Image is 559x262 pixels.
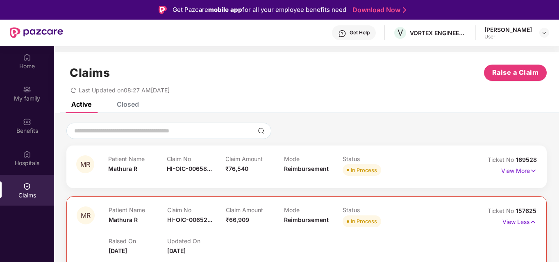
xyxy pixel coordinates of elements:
span: Mathura R [108,165,137,172]
img: svg+xml;base64,PHN2ZyB4bWxucz0iaHR0cDovL3d3dy53My5vcmcvMjAwMC9zdmciIHdpZHRoPSIxNyIgaGVpZ2h0PSIxNy... [530,166,537,175]
img: svg+xml;base64,PHN2ZyBpZD0iQmVuZWZpdHMiIHhtbG5zPSJodHRwOi8vd3d3LnczLm9yZy8yMDAwL3N2ZyIgd2lkdGg9Ij... [23,118,31,126]
p: Claim Amount [226,206,284,213]
div: VORTEX ENGINEERING(PVT) LTD. [410,29,467,37]
div: In Process [351,217,377,225]
span: Ticket No [488,156,516,163]
p: Mode [284,155,343,162]
img: svg+xml;base64,PHN2ZyB3aWR0aD0iMjAiIGhlaWdodD0iMjAiIHZpZXdCb3g9IjAgMCAyMCAyMCIgZmlsbD0ibm9uZSIgeG... [23,85,31,94]
p: Mode [284,206,343,213]
img: Logo [159,6,167,14]
span: [DATE] [167,247,186,254]
div: Get Help [350,29,370,36]
span: 169528 [516,156,537,163]
span: HI-OIC-00658... [167,165,212,172]
img: New Pazcare Logo [10,27,63,38]
img: svg+xml;base64,PHN2ZyB4bWxucz0iaHR0cDovL3d3dy53My5vcmcvMjAwMC9zdmciIHdpZHRoPSIxNyIgaGVpZ2h0PSIxNy... [529,217,536,226]
span: ₹76,540 [225,165,248,172]
p: Claim No [167,155,225,162]
span: [DATE] [109,247,127,254]
p: Status [343,155,401,162]
h1: Claims [70,66,110,80]
button: Raise a Claim [484,65,547,81]
span: MR [80,161,90,168]
span: Mathura R [109,216,138,223]
img: svg+xml;base64,PHN2ZyBpZD0iSG9tZSIgeG1sbnM9Imh0dHA6Ly93d3cudzMub3JnLzIwMDAvc3ZnIiB3aWR0aD0iMjAiIG... [23,53,31,61]
p: Status [343,206,401,213]
div: Closed [117,100,139,108]
img: svg+xml;base64,PHN2ZyBpZD0iU2VhcmNoLTMyeDMyIiB4bWxucz0iaHR0cDovL3d3dy53My5vcmcvMjAwMC9zdmciIHdpZH... [258,128,264,134]
div: Get Pazcare for all your employee benefits need [173,5,346,15]
span: Raise a Claim [492,67,539,78]
p: Patient Name [109,206,167,213]
span: Last Updated on 08:27 AM[DATE] [79,87,170,94]
img: Stroke [403,6,406,14]
p: View More [501,164,537,175]
img: svg+xml;base64,PHN2ZyBpZD0iSG9zcGl0YWxzIiB4bWxucz0iaHR0cDovL3d3dy53My5vcmcvMjAwMC9zdmciIHdpZHRoPS... [23,150,31,158]
strong: mobile app [208,6,242,13]
p: Raised On [109,237,167,244]
img: svg+xml;base64,PHN2ZyBpZD0iQ2xhaW0iIHhtbG5zPSJodHRwOi8vd3d3LnczLm9yZy8yMDAwL3N2ZyIgd2lkdGg9IjIwIi... [23,182,31,190]
span: 157625 [516,207,536,214]
div: User [484,34,532,40]
p: Patient Name [108,155,167,162]
p: View Less [502,215,536,226]
span: Reimbursement [284,216,329,223]
div: Active [71,100,91,108]
span: Reimbursement [284,165,329,172]
p: Updated On [167,237,226,244]
span: redo [70,87,76,94]
img: svg+xml;base64,PHN2ZyBpZD0iSGVscC0zMngzMiIgeG1sbnM9Imh0dHA6Ly93d3cudzMub3JnLzIwMDAvc3ZnIiB3aWR0aD... [338,29,346,38]
span: ₹66,909 [226,216,249,223]
p: Claim No [167,206,226,213]
img: svg+xml;base64,PHN2ZyBpZD0iRHJvcGRvd24tMzJ4MzIiIHhtbG5zPSJodHRwOi8vd3d3LnczLm9yZy8yMDAwL3N2ZyIgd2... [541,29,548,36]
div: [PERSON_NAME] [484,26,532,34]
span: MR [81,212,91,219]
span: V [398,28,403,38]
p: Claim Amount [225,155,284,162]
span: Ticket No [488,207,516,214]
div: In Process [351,166,377,174]
a: Download Now [352,6,404,14]
span: HI-OIC-00652... [167,216,212,223]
